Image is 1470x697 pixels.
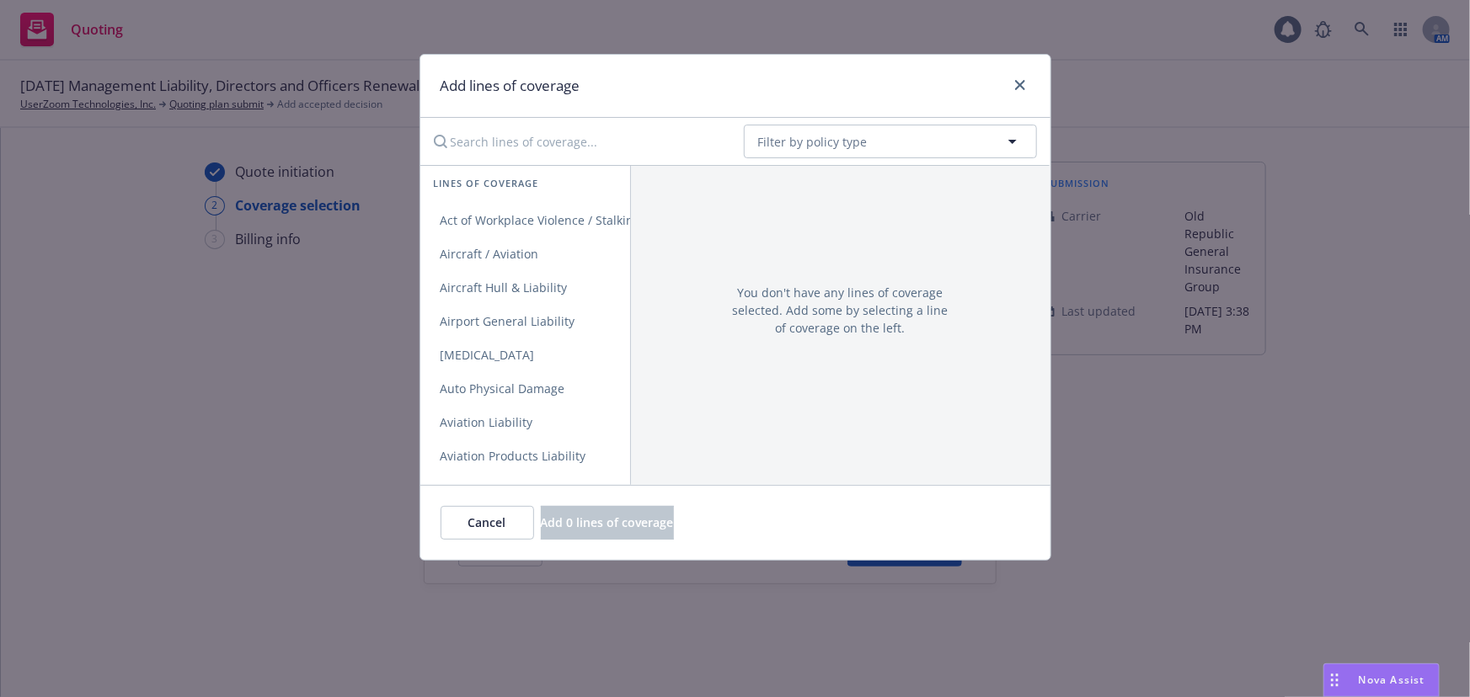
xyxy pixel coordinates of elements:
[420,279,588,295] span: Aircraft Hull & Liability
[420,347,555,363] span: [MEDICAL_DATA]
[468,514,506,530] span: Cancel
[420,313,596,329] span: Airport General Liability
[420,212,702,228] span: Act of Workplace Violence / Stalking Threat
[420,482,555,497] span: Blanket Accident
[744,125,1037,158] button: Filter by policy type
[541,514,674,530] span: Add 0 lines of coverage
[1359,673,1425,687] span: Nova Assist
[424,125,730,158] input: Search lines of coverage...
[420,448,607,464] span: Aviation Products Liability
[758,133,868,151] span: Filter by policy type
[1324,664,1345,696] div: Drag to move
[441,506,534,540] button: Cancel
[441,75,580,97] h1: Add lines of coverage
[420,414,553,430] span: Aviation Liability
[420,246,559,262] span: Aircraft / Aviation
[420,380,585,396] span: Auto Physical Damage
[1010,75,1030,95] a: close
[1323,663,1440,697] button: Nova Assist
[541,506,674,540] button: Add 0 lines of coverage
[732,284,949,337] span: You don't have any lines of coverage selected. Add some by selecting a line of coverage on the left.
[434,176,539,190] span: Lines of coverage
